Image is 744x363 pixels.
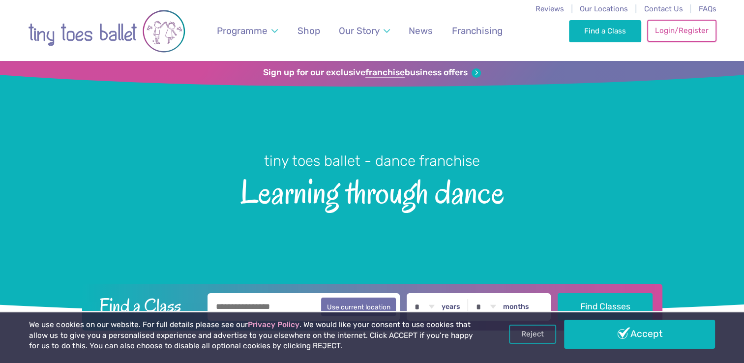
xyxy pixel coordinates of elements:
[334,19,394,42] a: Our Story
[409,25,433,36] span: News
[247,320,299,329] a: Privacy Policy
[293,19,325,42] a: Shop
[217,25,268,36] span: Programme
[503,302,529,311] label: months
[647,20,716,41] a: Login/Register
[264,152,480,169] small: tiny toes ballet - dance franchise
[91,293,201,318] h2: Find a Class
[442,302,460,311] label: years
[447,19,507,42] a: Franchising
[17,171,727,211] span: Learning through dance
[321,298,396,316] button: Use current location
[536,4,564,13] a: Reviews
[452,25,503,36] span: Franchising
[558,293,653,321] button: Find Classes
[644,4,683,13] a: Contact Us
[28,6,185,56] img: tiny toes ballet
[564,320,714,348] a: Accept
[699,4,716,13] a: FAQs
[212,19,282,42] a: Programme
[580,4,628,13] a: Our Locations
[569,20,641,42] a: Find a Class
[29,320,475,352] p: We use cookies on our website. For full details please see our . We would like your consent to us...
[298,25,320,36] span: Shop
[509,325,556,343] a: Reject
[365,67,405,78] strong: franchise
[263,67,481,78] a: Sign up for our exclusivefranchisebusiness offers
[404,19,438,42] a: News
[339,25,380,36] span: Our Story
